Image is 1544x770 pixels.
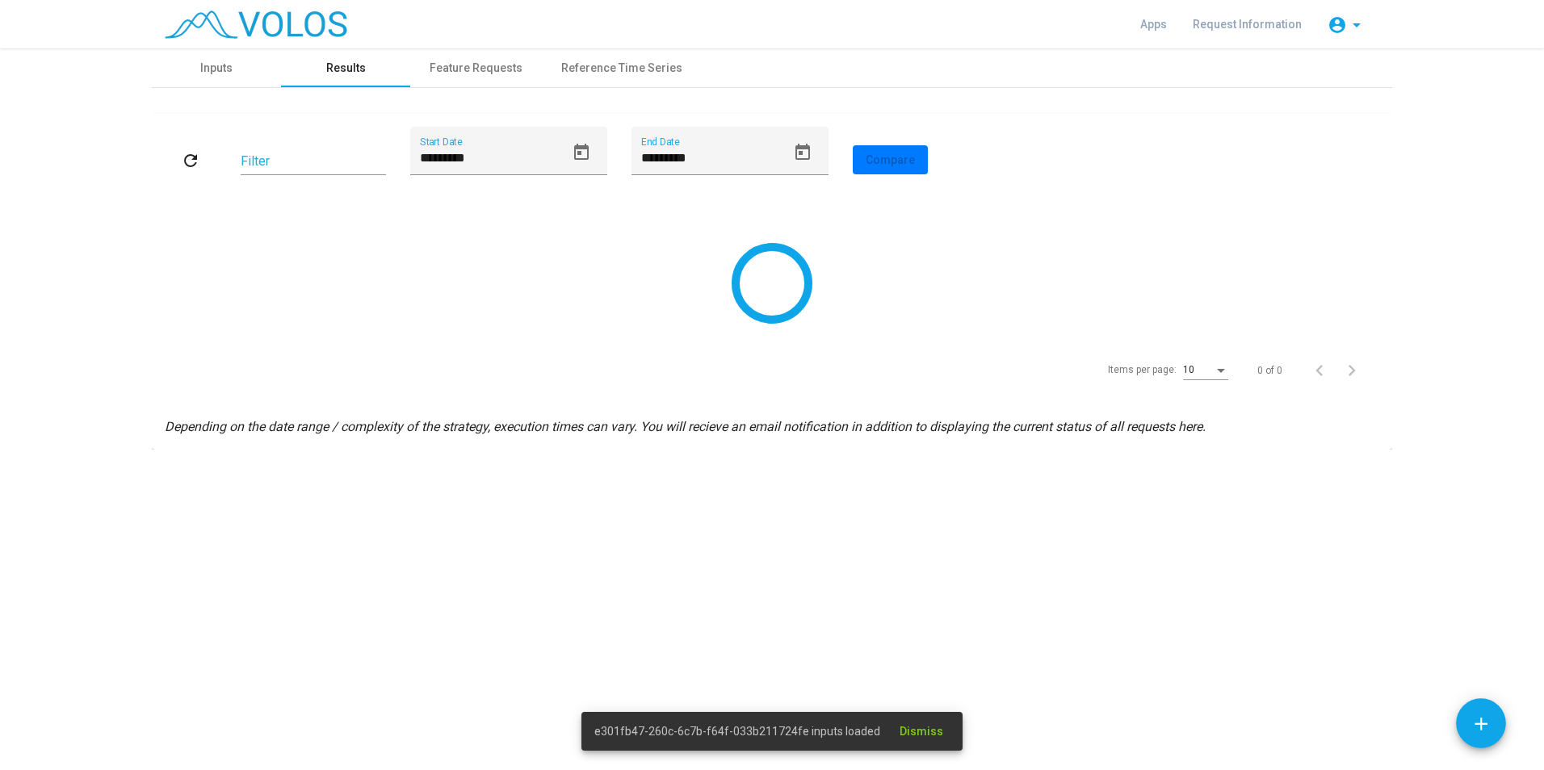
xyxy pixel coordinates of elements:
mat-icon: arrow_drop_down [1347,15,1366,35]
span: Dismiss [900,725,943,738]
span: Apps [1140,18,1167,31]
div: Results [326,60,366,77]
div: 0 of 0 [1257,363,1282,378]
span: e301fb47-260c-6c7b-f64f-033b211724fe inputs loaded [594,723,880,739]
mat-icon: account_circle [1328,15,1347,35]
div: Reference Time Series [561,60,682,77]
span: Compare [866,153,915,166]
mat-icon: refresh [181,151,200,170]
button: Compare [853,145,928,174]
div: Inputs [200,60,233,77]
mat-icon: add [1471,714,1492,734]
button: Dismiss [887,717,956,746]
i: Depending on the date range / complexity of the strategy, execution times can vary. You will reci... [165,419,1206,434]
span: Request Information [1193,18,1302,31]
div: Items per page: [1108,362,1177,377]
button: Next page [1341,354,1373,387]
button: Add icon [1456,698,1506,748]
button: Open calendar [565,136,598,169]
mat-select: Items per page: [1183,365,1228,376]
div: Feature Requests [430,60,522,77]
a: Request Information [1180,10,1315,39]
button: Open calendar [787,136,819,169]
a: Apps [1127,10,1180,39]
button: Previous page [1308,354,1341,387]
span: 10 [1183,364,1194,375]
